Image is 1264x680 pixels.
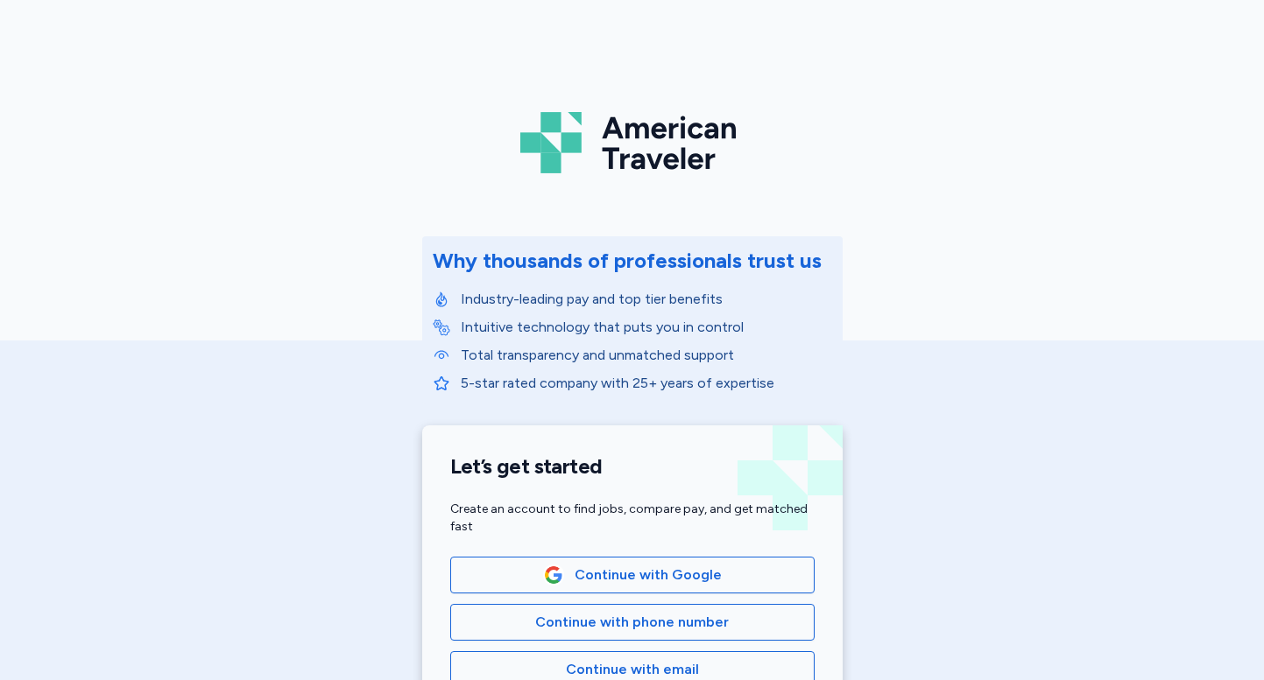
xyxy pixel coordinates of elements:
span: Continue with email [566,659,699,680]
img: Logo [520,105,745,180]
img: Google Logo [544,565,563,585]
p: Total transparency and unmatched support [461,345,832,366]
div: Create an account to find jobs, compare pay, and get matched fast [450,501,815,536]
p: 5-star rated company with 25+ years of expertise [461,373,832,394]
button: Continue with phone number [450,604,815,641]
div: Why thousands of professionals trust us [433,247,822,275]
span: Continue with Google [575,564,722,585]
p: Industry-leading pay and top tier benefits [461,289,832,310]
button: Google LogoContinue with Google [450,557,815,593]
p: Intuitive technology that puts you in control [461,317,832,338]
span: Continue with phone number [535,612,729,633]
h1: Let’s get started [450,453,815,480]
